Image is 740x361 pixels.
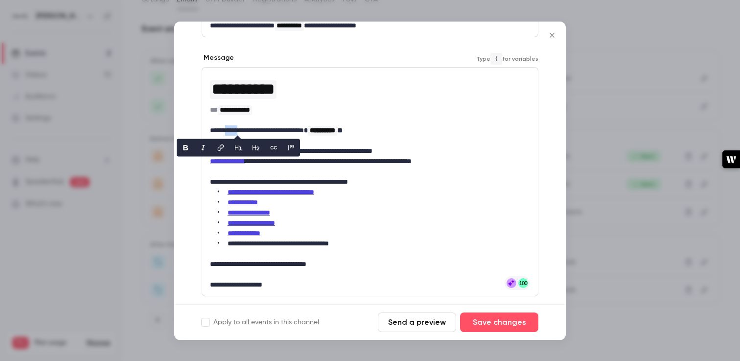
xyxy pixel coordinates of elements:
span: Type for variables [476,53,538,65]
code: { [490,53,502,65]
label: Apply to all events in this channel [202,317,319,327]
label: Message [202,53,234,63]
button: Close [542,25,562,45]
button: blockquote [283,140,299,155]
button: link [213,140,229,155]
button: italic [195,140,211,155]
div: editor [202,68,538,296]
button: Send a preview [378,313,456,332]
div: editor [202,15,538,37]
button: bold [178,140,193,155]
button: Save changes [460,313,538,332]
